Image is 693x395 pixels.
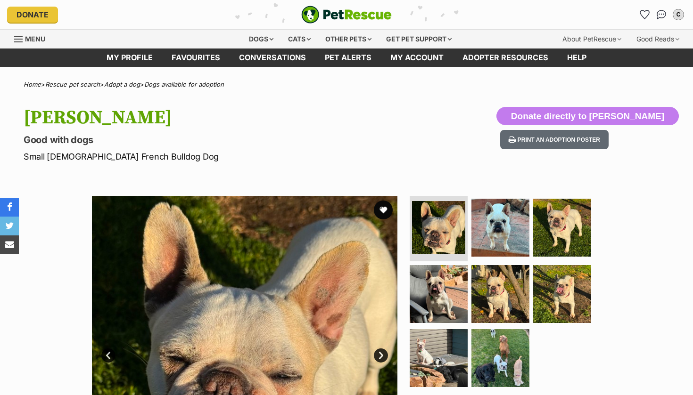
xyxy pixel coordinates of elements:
[471,329,529,387] img: Photo of Shelby
[558,48,596,67] a: Help
[496,107,679,126] button: Donate directly to [PERSON_NAME]
[281,30,317,48] div: Cats
[97,48,162,67] a: My profile
[319,30,378,48] div: Other pets
[674,10,683,19] div: C
[533,199,591,257] img: Photo of Shelby
[379,30,458,48] div: Get pet support
[657,10,667,19] img: chat-41dd97257d64d25036548639549fe6c8038ab92f7586957e7f3b1b290dea8141.svg
[144,81,224,88] a: Dogs available for adoption
[637,7,652,22] a: Favourites
[410,329,468,387] img: Photo of Shelby
[101,348,115,363] a: Prev
[301,6,392,24] a: PetRescue
[453,48,558,67] a: Adopter resources
[556,30,628,48] div: About PetRescue
[533,265,591,323] img: Photo of Shelby
[7,7,58,23] a: Donate
[654,7,669,22] a: Conversations
[45,81,100,88] a: Rescue pet search
[24,81,41,88] a: Home
[315,48,381,67] a: Pet alerts
[104,81,140,88] a: Adopt a dog
[25,35,45,43] span: Menu
[630,30,686,48] div: Good Reads
[637,7,686,22] ul: Account quick links
[24,107,422,129] h1: [PERSON_NAME]
[471,265,529,323] img: Photo of Shelby
[471,199,529,257] img: Photo of Shelby
[374,348,388,363] a: Next
[24,150,422,163] p: Small [DEMOGRAPHIC_DATA] French Bulldog Dog
[500,130,609,149] button: Print an adoption poster
[14,30,52,47] a: Menu
[410,265,468,323] img: Photo of Shelby
[230,48,315,67] a: conversations
[301,6,392,24] img: logo-e224e6f780fb5917bec1dbf3a21bbac754714ae5b6737aabdf751b685950b380.svg
[671,7,686,22] button: My account
[162,48,230,67] a: Favourites
[242,30,280,48] div: Dogs
[374,201,393,219] button: favourite
[412,201,465,254] img: Photo of Shelby
[24,133,422,146] p: Good with dogs
[381,48,453,67] a: My account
